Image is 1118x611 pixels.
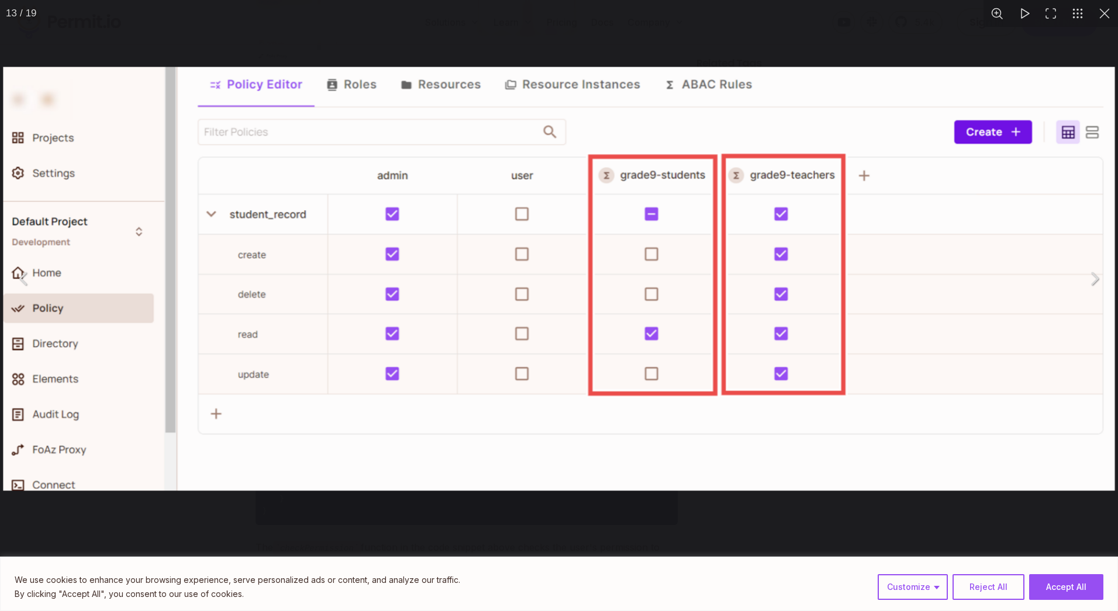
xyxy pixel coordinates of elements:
button: Reject All [953,574,1024,600]
button: Previous [9,264,39,293]
button: Accept All [1029,574,1103,600]
img: Image 13 of 19 [3,67,1114,491]
p: We use cookies to enhance your browsing experience, serve personalized ads or content, and analyz... [15,573,460,587]
button: Customize [878,574,948,600]
button: Next [1079,264,1109,293]
p: By clicking "Accept All", you consent to our use of cookies. [15,587,460,601]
